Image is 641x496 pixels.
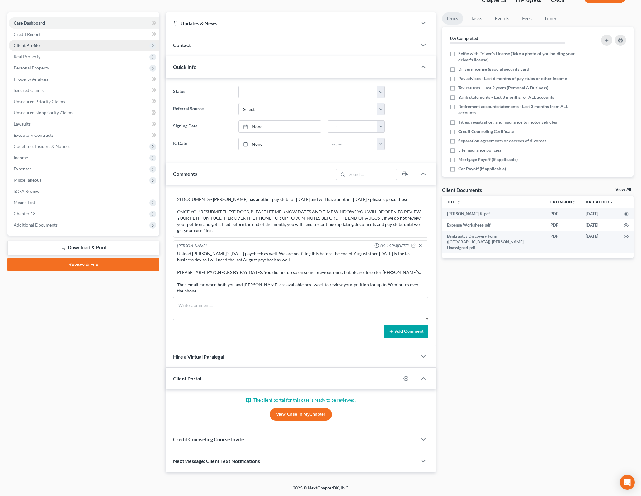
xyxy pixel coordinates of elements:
[458,75,567,82] span: Pay advices - Last 6 months of pay stubs or other income
[14,43,40,48] span: Client Profile
[9,17,159,29] a: Case Dashboard
[9,29,159,40] a: Credit Report
[9,107,159,118] a: Unsecured Nonpriority Claims
[539,12,562,25] a: Timer
[14,166,31,171] span: Expenses
[14,110,73,115] span: Unsecured Nonpriority Claims
[458,138,546,144] span: Separation agreements or decrees of divorces
[9,186,159,197] a: SOFA Review
[9,118,159,130] a: Lawsuits
[14,222,58,227] span: Additional Documents
[14,177,41,183] span: Miscellaneous
[581,208,619,219] td: [DATE]
[14,65,49,70] span: Personal Property
[14,20,45,26] span: Case Dashboard
[450,36,478,41] strong: 0% Completed
[447,199,460,204] a: Titleunfold_more
[458,119,557,125] span: Titles, registration, and insurance to motor vehicles
[384,325,428,338] button: Add Comment
[173,436,244,442] span: Credit Counseling Course Invite
[170,86,235,98] label: Status
[550,199,576,204] a: Extensionunfold_more
[14,99,65,104] span: Unsecured Priority Claims
[380,243,409,249] span: 09:16PM[DATE]
[173,42,191,48] span: Contact
[14,200,35,205] span: Means Test
[545,219,581,231] td: PDF
[7,241,159,255] a: Download & Print
[442,219,545,231] td: Expense Worksheet-pdf
[14,144,70,149] span: Codebtors Insiders & Notices
[442,231,545,253] td: Bankruptcy Discovery Form ([GEOGRAPHIC_DATA])-[PERSON_NAME] - Unassigned-pdf
[457,200,460,204] i: unfold_more
[14,121,31,126] span: Lawsuits
[9,96,159,107] a: Unsecured Priority Claims
[14,88,44,93] span: Secured Claims
[442,208,545,219] td: [PERSON_NAME] K-pdf
[620,475,635,490] div: Open Intercom Messenger
[458,50,580,63] span: Selfie with Driver's License (Take a photo of you holding your driver's license)
[173,354,224,360] span: Hire a Virtual Paralegal
[7,258,159,271] a: Review & File
[9,130,159,141] a: Executory Contracts
[458,166,506,172] span: Car Payoff (if applicable)
[239,121,321,132] a: None
[14,211,35,216] span: Chapter 13
[177,250,425,294] div: Upload [PERSON_NAME]'s [DATE] paycheck as well. We are not filing this before the end of August s...
[143,485,498,496] div: 2025 © NextChapterBK, INC
[458,94,554,100] span: Bank statements - Last 3 months for ALL accounts
[173,458,260,464] span: NextMessage: Client Text Notifications
[14,155,28,160] span: Income
[466,12,487,25] a: Tasks
[173,64,196,70] span: Quick Info
[9,85,159,96] a: Secured Claims
[177,243,207,249] div: [PERSON_NAME]
[328,138,378,150] input: -- : --
[581,231,619,253] td: [DATE]
[170,138,235,150] label: IC Date
[458,66,529,72] span: Drivers license & social security card
[458,147,501,153] span: Life insurance policies
[177,171,425,234] div: 1) EXPENSES - from first go around - HOME INSURANCE - you listed at $1,124 per MONTH. That is hig...
[615,188,631,192] a: View All
[517,12,537,25] a: Fees
[239,138,321,150] a: None
[173,375,201,381] span: Client Portal
[173,171,197,177] span: Comments
[581,219,619,231] td: [DATE]
[572,200,576,204] i: unfold_more
[9,74,159,85] a: Property Analysis
[458,128,514,135] span: Credit Counseling Certificate
[173,20,410,26] div: Updates & News
[610,200,614,204] i: expand_more
[586,199,614,204] a: Date Added expand_more
[458,85,548,91] span: Tax returns - Last 2 years (Personal & Business)
[442,187,482,193] div: Client Documents
[14,132,54,138] span: Executory Contracts
[458,103,580,116] span: Retirement account statements - Last 3 months from ALL accounts
[347,169,397,180] input: Search...
[442,12,463,25] a: Docs
[328,121,378,132] input: -- : --
[14,54,40,59] span: Real Property
[170,103,235,116] label: Referral Source
[173,397,429,403] p: The client portal for this case is ready to be reviewed.
[545,231,581,253] td: PDF
[490,12,514,25] a: Events
[458,156,518,163] span: Mortgage Payoff (if applicable)
[545,208,581,219] td: PDF
[14,76,48,82] span: Property Analysis
[270,408,332,421] a: View Case in MyChapter
[170,120,235,133] label: Signing Date
[14,188,40,194] span: SOFA Review
[14,31,40,37] span: Credit Report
